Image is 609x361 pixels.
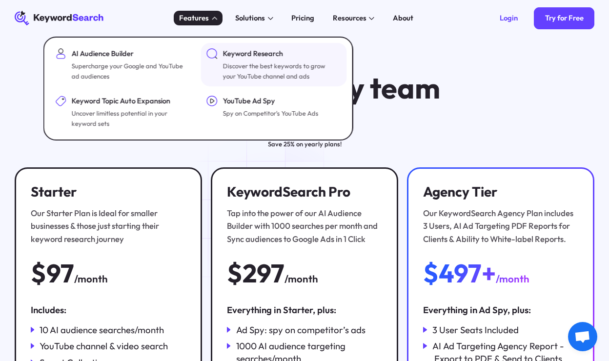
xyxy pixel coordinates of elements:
div: Our Starter Plan is Ideal for smaller businesses & those just starting their keyword research jou... [31,207,184,245]
div: YouTube channel & video search [40,340,168,352]
div: Keyword Topic Auto Expansion [72,96,188,106]
div: Pricing [291,13,314,23]
div: Includes: [31,303,186,316]
a: AI Audience BuilderSupercharge your Google and YouTube ad audiences [50,43,196,87]
span: every team [289,69,440,106]
div: /month [496,271,529,286]
div: Ad Spy: spy on competitor’s ads [236,323,365,336]
div: Everything in Starter, plus: [227,303,382,316]
div: Открытый чат [568,322,597,351]
div: Resources [333,13,366,23]
a: YouTube Ad SpySpy on Competitor's YouTube Ads [201,90,347,134]
h3: KeywordSearch Pro [227,183,380,200]
a: About [387,11,419,25]
div: YouTube Ad Spy [223,96,319,106]
a: Try for Free [534,7,594,29]
div: Keyword Research [223,48,340,59]
nav: Features [43,37,353,140]
div: Supercharge your Google and YouTube ad audiences [72,61,188,81]
div: 10 AI audience searches/month [40,323,164,336]
div: Save 25% on yearly plans! [268,139,342,149]
div: $497+ [423,260,496,287]
h3: Agency Tier [423,183,576,200]
a: Keyword Topic Auto ExpansionUncover limitless potential in your keyword sets [50,90,196,134]
div: Features [179,13,209,23]
div: /month [74,271,108,286]
div: Uncover limitless potential in your keyword sets [72,108,188,128]
div: Tap into the power of our AI Audience Builder with 1000 searches per month and Sync audiences to ... [227,207,380,245]
div: About [393,13,413,23]
div: 3 User Seats Included [432,323,519,336]
a: Login [488,7,528,29]
div: Try for Free [545,14,584,23]
div: Discover the best keywords to grow your YouTube channel and ads [223,61,340,81]
div: AI Audience Builder [72,48,188,59]
div: Everything in Ad Spy, plus: [423,303,578,316]
div: Our KeywordSearch Agency Plan includes 3 Users, AI Ad Targeting PDF Reports for Clients & Ability... [423,207,576,245]
a: Pricing [286,11,320,25]
div: Login [500,14,518,23]
div: Solutions [235,13,265,23]
div: /month [284,271,318,286]
div: $297 [227,260,284,287]
div: $97 [31,260,74,287]
a: Keyword ResearchDiscover the best keywords to grow your YouTube channel and ads [201,43,347,87]
div: Spy on Competitor's YouTube Ads [223,108,319,119]
h3: Starter [31,183,184,200]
